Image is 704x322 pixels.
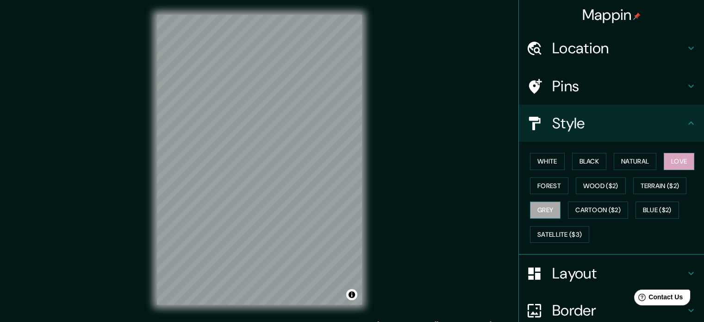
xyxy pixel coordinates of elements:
[530,177,568,195] button: Forest
[519,68,704,105] div: Pins
[552,77,685,95] h4: Pins
[552,264,685,283] h4: Layout
[519,105,704,142] div: Style
[614,153,656,170] button: Natural
[157,15,362,305] canvas: Map
[552,39,685,57] h4: Location
[582,6,641,24] h4: Mappin
[576,177,626,195] button: Wood ($2)
[530,153,565,170] button: White
[568,202,628,219] button: Cartoon ($2)
[635,202,679,219] button: Blue ($2)
[519,30,704,67] div: Location
[346,289,357,300] button: Toggle attribution
[552,301,685,320] h4: Border
[552,114,685,133] h4: Style
[530,202,561,219] button: Grey
[530,226,589,243] button: Satellite ($3)
[664,153,694,170] button: Love
[519,255,704,292] div: Layout
[633,177,687,195] button: Terrain ($2)
[572,153,607,170] button: Black
[622,286,694,312] iframe: Help widget launcher
[633,13,641,20] img: pin-icon.png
